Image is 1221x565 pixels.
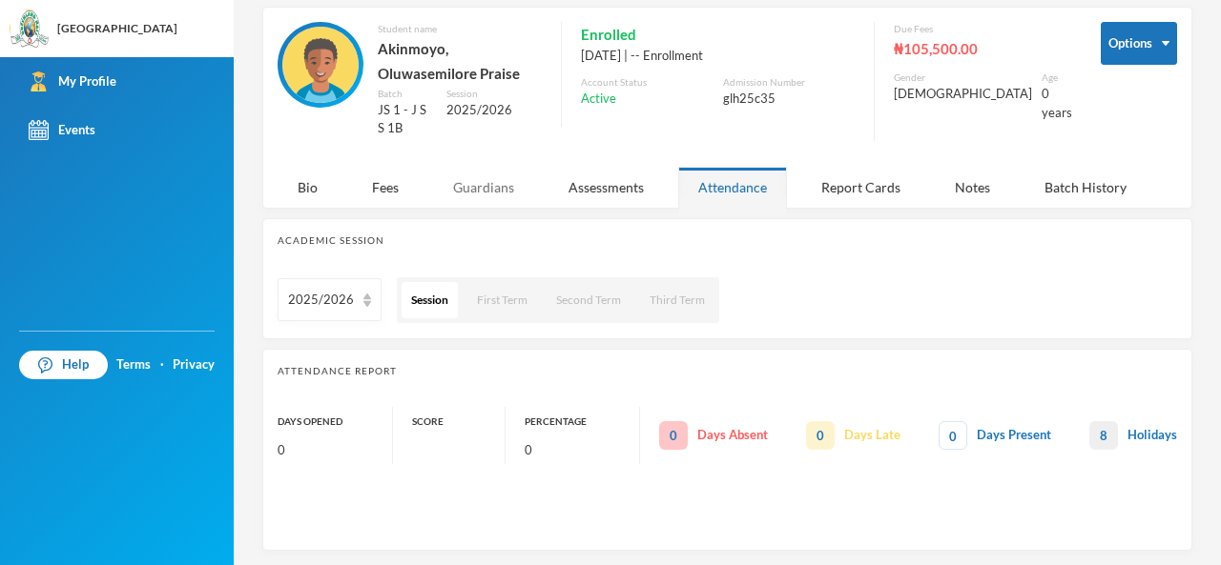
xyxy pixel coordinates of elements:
div: glh25c35 [723,90,855,109]
div: ₦105,500.00 [894,36,1072,61]
span: Enrolled [581,22,636,47]
div: Attendance Report [278,364,1177,378]
a: Terms [116,355,151,374]
span: 0 [659,421,688,450]
div: JS 1 - J S S 1B [378,101,432,138]
div: 0 years [1042,85,1072,122]
div: [DEMOGRAPHIC_DATA] [894,85,1032,104]
div: Guardians [433,167,534,208]
div: Session [446,87,542,101]
div: · [160,355,164,374]
button: Third Term [640,282,714,318]
button: Session [402,282,458,318]
div: Days Opened [278,407,392,435]
div: Fees [352,167,419,208]
div: 0 [278,435,392,464]
div: Days Absent [659,421,768,450]
div: Report Cards [801,167,921,208]
div: Batch History [1024,167,1147,208]
div: Days Late [806,421,900,450]
div: [DATE] | -- Enrollment [581,47,855,66]
div: Age [1042,71,1072,85]
div: Holidays [1089,421,1177,450]
div: Notes [935,167,1010,208]
button: Second Term [547,282,631,318]
div: My Profile [29,71,116,91]
div: Events [29,120,95,140]
div: Days Present [939,421,1051,450]
div: Akinmoyo, Oluwasemilore Praise [378,36,542,87]
span: 0 [939,421,967,450]
div: Gender [894,71,1032,85]
a: Help [19,351,108,379]
div: [GEOGRAPHIC_DATA] [57,20,177,37]
div: Account Status [581,75,713,90]
div: Due Fees [894,22,1072,36]
div: 2025/2026 [288,291,354,310]
div: Admission Number [723,75,855,90]
span: Active [581,90,616,109]
div: 0 [525,435,639,464]
div: 2025/2026 [446,101,542,120]
div: Percentage [525,407,639,435]
div: Academic Session [278,233,1177,248]
div: Batch [378,87,432,101]
div: Assessments [548,167,664,208]
span: 0 [806,421,835,450]
div: Attendance [678,167,787,208]
div: Score [412,407,504,435]
button: Options [1101,22,1177,65]
img: logo [10,10,49,49]
a: Privacy [173,355,215,374]
div: Student name [378,22,542,36]
span: 8 [1089,421,1118,450]
img: STUDENT [282,27,359,103]
button: First Term [467,282,537,318]
div: Bio [278,167,338,208]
